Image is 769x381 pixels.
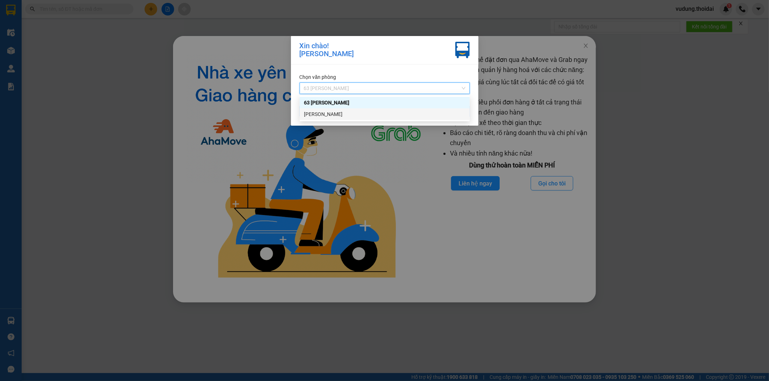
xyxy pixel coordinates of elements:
div: 63 Trần Quang Tặng [300,97,470,108]
div: [PERSON_NAME] [304,110,465,118]
div: Chọn văn phòng [300,73,470,81]
div: Xin chào! [PERSON_NAME] [300,42,354,58]
div: Lý Nhân [300,108,470,120]
span: 63 Trần Quang Tặng [304,83,465,94]
div: 63 [PERSON_NAME] [304,99,465,107]
img: vxr-icon [455,42,470,58]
